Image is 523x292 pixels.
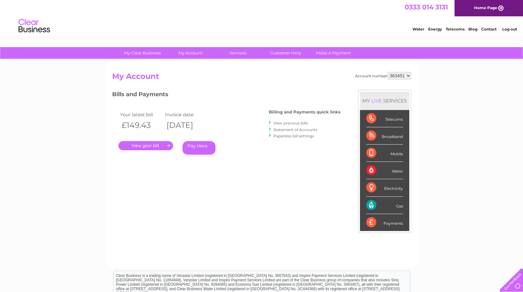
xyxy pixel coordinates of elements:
div: Gas [366,197,403,214]
a: Log out [502,27,517,31]
div: Water [366,162,403,179]
th: £149.43 [118,119,164,132]
a: . [118,141,173,150]
h3: Bills and Payments [112,90,340,101]
a: Water [412,27,424,31]
div: Payments [366,214,403,231]
img: logo.png [18,16,50,36]
a: Energy [428,27,442,31]
a: Telecoms [446,27,465,31]
div: LIVE [370,98,383,104]
a: Pay Here [183,141,215,155]
a: Customer Help [260,47,312,59]
h2: My Account [112,72,411,84]
td: Your latest bill [118,110,164,119]
a: Services [212,47,264,59]
a: My Clear Business [117,47,168,59]
div: Telecoms [366,110,403,127]
div: Electricity [366,179,403,196]
a: Statement of Accounts [273,127,317,132]
div: Clear Business is a trading name of Verastar Limited (registered in [GEOGRAPHIC_DATA] No. 3667643... [113,3,410,30]
h4: Billing and Payments quick links [269,110,340,114]
td: Invoice date [163,110,209,119]
div: MY SERVICES [360,92,409,110]
a: Make A Payment [308,47,359,59]
a: 0333 014 3131 [405,3,448,11]
th: [DATE] [163,119,209,132]
a: Paperless bill settings [273,134,314,138]
a: Contact [481,27,497,31]
a: Blog [468,27,477,31]
div: Mobile [366,145,403,162]
a: View previous bills [273,121,308,125]
div: Broadband [366,127,403,145]
a: My Account [164,47,216,59]
div: Account number [355,72,411,80]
